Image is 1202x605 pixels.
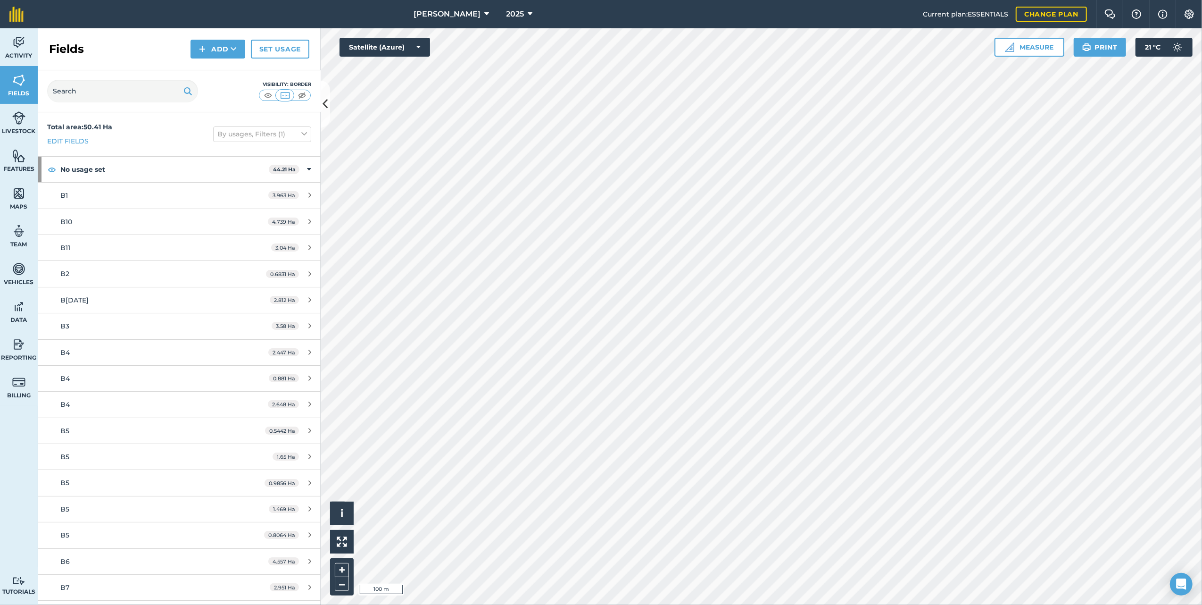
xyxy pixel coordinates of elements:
[12,577,25,586] img: svg+xml;base64,PD94bWwgdmVyc2lvbj0iMS4wIiBlbmNvZGluZz0idXRmLTgiPz4KPCEtLSBHZW5lcmF0b3I6IEFkb2JlIE...
[251,40,309,59] a: Set usage
[923,9,1008,19] span: Current plan : ESSENTIALS
[1005,42,1014,52] img: Ruler icon
[191,40,245,59] button: Add
[271,244,299,252] span: 3.04 Ha
[38,522,321,548] a: B50.8064 Ha
[265,479,299,487] span: 0.9856 Ha
[47,136,89,146] a: Edit fields
[38,470,321,496] a: B50.9856 Ha
[38,235,321,260] a: B113.04 Ha
[12,186,25,201] img: svg+xml;base64,PHN2ZyB4bWxucz0iaHR0cDovL3d3dy53My5vcmcvMjAwMC9zdmciIHdpZHRoPSI1NiIgaGVpZ2h0PSI2MC...
[60,479,69,487] span: B5
[296,91,308,100] img: svg+xml;base64,PHN2ZyB4bWxucz0iaHR0cDovL3d3dy53My5vcmcvMjAwMC9zdmciIHdpZHRoPSI1MCIgaGVpZ2h0PSI0MC...
[12,262,25,276] img: svg+xml;base64,PD94bWwgdmVyc2lvbj0iMS4wIiBlbmNvZGluZz0idXRmLTgiPz4KPCEtLSBHZW5lcmF0b3I6IEFkb2JlIE...
[1184,9,1195,19] img: A cog icon
[270,583,299,591] span: 2.951 Ha
[38,209,321,235] a: B104.739 Ha
[38,287,321,313] a: B[DATE]2.812 Ha
[60,531,69,539] span: B5
[60,505,69,513] span: B5
[1082,42,1091,53] img: svg+xml;base64,PHN2ZyB4bWxucz0iaHR0cDovL3d3dy53My5vcmcvMjAwMC9zdmciIHdpZHRoPSIxOSIgaGVpZ2h0PSIyNC...
[60,453,69,461] span: B5
[1074,38,1127,57] button: Print
[272,322,299,330] span: 3.58 Ha
[38,157,321,182] div: No usage set44.21 Ha
[60,157,269,182] strong: No usage set
[1168,38,1187,57] img: svg+xml;base64,PD94bWwgdmVyc2lvbj0iMS4wIiBlbmNvZGluZz0idXRmLTgiPz4KPCEtLSBHZW5lcmF0b3I6IEFkb2JlIE...
[1170,573,1193,596] div: Open Intercom Messenger
[60,400,70,409] span: B4
[60,218,72,226] span: B10
[38,549,321,574] a: B64.557 Ha
[268,557,299,565] span: 4.557 Ha
[1016,7,1087,22] a: Change plan
[262,91,274,100] img: svg+xml;base64,PHN2ZyB4bWxucz0iaHR0cDovL3d3dy53My5vcmcvMjAwMC9zdmciIHdpZHRoPSI1MCIgaGVpZ2h0PSI0MC...
[38,261,321,286] a: B20.6831 Ha
[258,81,311,88] div: Visibility: Border
[199,43,206,55] img: svg+xml;base64,PHN2ZyB4bWxucz0iaHR0cDovL3d3dy53My5vcmcvMjAwMC9zdmciIHdpZHRoPSIxNCIgaGVpZ2h0PSIyNC...
[12,375,25,389] img: svg+xml;base64,PD94bWwgdmVyc2lvbj0iMS4wIiBlbmNvZGluZz0idXRmLTgiPz4KPCEtLSBHZW5lcmF0b3I6IEFkb2JlIE...
[1158,8,1168,20] img: svg+xml;base64,PHN2ZyB4bWxucz0iaHR0cDovL3d3dy53My5vcmcvMjAwMC9zdmciIHdpZHRoPSIxNyIgaGVpZ2h0PSIxNy...
[183,85,192,97] img: svg+xml;base64,PHN2ZyB4bWxucz0iaHR0cDovL3d3dy53My5vcmcvMjAwMC9zdmciIHdpZHRoPSIxOSIgaGVpZ2h0PSIyNC...
[60,296,89,304] span: B[DATE]
[60,244,70,252] span: B11
[60,583,69,592] span: B7
[506,8,524,20] span: 2025
[269,374,299,382] span: 0.881 Ha
[47,123,112,131] strong: Total area : 50.41 Ha
[335,577,349,591] button: –
[1131,9,1142,19] img: A question mark icon
[38,418,321,444] a: B50.5442 Ha
[414,8,481,20] span: [PERSON_NAME]
[1104,9,1116,19] img: Two speech bubbles overlapping with the left bubble in the forefront
[38,366,321,391] a: B40.881 Ha
[995,38,1064,57] button: Measure
[330,502,354,525] button: i
[47,80,198,102] input: Search
[1136,38,1193,57] button: 21 °C
[48,164,56,175] img: svg+xml;base64,PHN2ZyB4bWxucz0iaHR0cDovL3d3dy53My5vcmcvMjAwMC9zdmciIHdpZHRoPSIxOCIgaGVpZ2h0PSIyNC...
[268,400,299,408] span: 2.648 Ha
[12,149,25,163] img: svg+xml;base64,PHN2ZyB4bWxucz0iaHR0cDovL3d3dy53My5vcmcvMjAwMC9zdmciIHdpZHRoPSI1NiIgaGVpZ2h0PSI2MC...
[12,300,25,314] img: svg+xml;base64,PD94bWwgdmVyc2lvbj0iMS4wIiBlbmNvZGluZz0idXRmLTgiPz4KPCEtLSBHZW5lcmF0b3I6IEFkb2JlIE...
[265,427,299,435] span: 0.5442 Ha
[12,35,25,50] img: svg+xml;base64,PD94bWwgdmVyc2lvbj0iMS4wIiBlbmNvZGluZz0idXRmLTgiPz4KPCEtLSBHZW5lcmF0b3I6IEFkb2JlIE...
[60,557,70,566] span: B6
[60,191,68,200] span: B1
[266,270,299,278] span: 0.6831 Ha
[270,296,299,304] span: 2.812 Ha
[60,427,69,435] span: B5
[60,269,69,278] span: B2
[38,392,321,417] a: B42.648 Ha
[38,340,321,365] a: B42.447 Ha
[340,38,430,57] button: Satellite (Azure)
[268,348,299,356] span: 2.447 Ha
[38,444,321,470] a: B51.65 Ha
[12,73,25,87] img: svg+xml;base64,PHN2ZyB4bWxucz0iaHR0cDovL3d3dy53My5vcmcvMjAwMC9zdmciIHdpZHRoPSI1NiIgaGVpZ2h0PSI2MC...
[60,374,70,383] span: B4
[273,166,296,173] strong: 44.21 Ha
[268,191,299,199] span: 3.963 Ha
[273,453,299,461] span: 1.65 Ha
[12,111,25,125] img: svg+xml;base64,PD94bWwgdmVyc2lvbj0iMS4wIiBlbmNvZGluZz0idXRmLTgiPz4KPCEtLSBHZW5lcmF0b3I6IEFkb2JlIE...
[279,91,291,100] img: svg+xml;base64,PHN2ZyB4bWxucz0iaHR0cDovL3d3dy53My5vcmcvMjAwMC9zdmciIHdpZHRoPSI1MCIgaGVpZ2h0PSI0MC...
[9,7,24,22] img: fieldmargin Logo
[12,337,25,352] img: svg+xml;base64,PD94bWwgdmVyc2lvbj0iMS4wIiBlbmNvZGluZz0idXRmLTgiPz4KPCEtLSBHZW5lcmF0b3I6IEFkb2JlIE...
[38,496,321,522] a: B51.469 Ha
[264,531,299,539] span: 0.8064 Ha
[38,313,321,339] a: B33.58 Ha
[340,507,343,519] span: i
[60,322,69,330] span: B3
[38,575,321,600] a: B72.951 Ha
[1145,38,1161,57] span: 21 ° C
[12,224,25,238] img: svg+xml;base64,PD94bWwgdmVyc2lvbj0iMS4wIiBlbmNvZGluZz0idXRmLTgiPz4KPCEtLSBHZW5lcmF0b3I6IEFkb2JlIE...
[337,537,347,547] img: Four arrows, one pointing top left, one top right, one bottom right and the last bottom left
[38,183,321,208] a: B13.963 Ha
[269,505,299,513] span: 1.469 Ha
[268,218,299,226] span: 4.739 Ha
[60,348,70,357] span: B4
[213,126,311,142] button: By usages, Filters (1)
[335,563,349,577] button: +
[49,42,84,57] h2: Fields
